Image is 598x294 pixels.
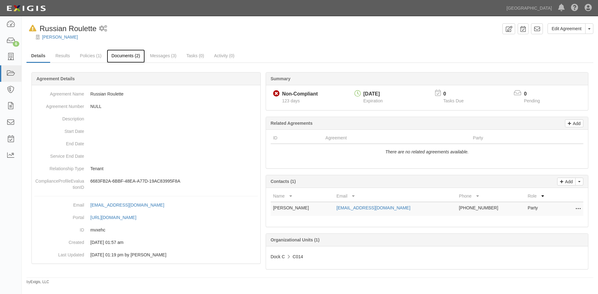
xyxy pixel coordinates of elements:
[34,162,258,175] dd: Tenant
[457,190,525,202] th: Phone
[40,24,97,33] span: Russian Roulette
[273,91,280,97] i: Non-Compliant
[271,254,285,259] span: Dock C
[34,224,84,233] dt: ID
[107,49,145,63] a: Documents (2)
[503,2,555,14] a: [GEOGRAPHIC_DATA]
[563,178,573,185] p: Add
[75,49,106,62] a: Policies (1)
[34,100,258,113] dd: NULL
[524,98,540,103] span: Pending
[571,120,581,127] p: Add
[29,25,36,32] i: In Default since 06/02/2025
[336,205,410,210] a: [EMAIL_ADDRESS][DOMAIN_NAME]
[282,91,318,98] div: Non-Compliant
[363,98,383,103] span: Expiration
[34,125,84,134] dt: Start Date
[34,236,84,245] dt: Created
[5,3,48,14] img: logo-5460c22ac91f19d4615b14bd174203de0afe785f0fc80cf4dbbc73dc1793850b.png
[26,49,50,63] a: Details
[571,4,578,12] i: Help Center - Complianz
[34,162,84,172] dt: Relationship Type
[271,202,334,216] td: [PERSON_NAME]
[34,249,258,261] dd: [DATE] 01:19 pm by [PERSON_NAME]
[271,190,334,202] th: Name
[524,91,548,98] p: 0
[525,190,558,202] th: Role
[323,132,471,144] th: Agreement
[34,113,84,122] dt: Description
[443,98,463,103] span: Tasks Due
[34,249,84,258] dt: Last Updated
[557,178,576,185] a: Add
[271,237,320,242] b: Organizational Units (1)
[271,179,296,184] b: Contacts (1)
[565,119,583,127] a: Add
[363,91,383,98] div: [DATE]
[90,202,164,208] div: [EMAIL_ADDRESS][DOMAIN_NAME]
[51,49,75,62] a: Results
[42,35,78,40] a: [PERSON_NAME]
[90,203,171,208] a: [EMAIL_ADDRESS][DOMAIN_NAME]
[34,199,84,208] dt: Email
[443,91,471,98] p: 0
[34,211,84,221] dt: Portal
[26,23,97,34] div: Russian Roulette
[470,132,555,144] th: Party
[34,100,84,110] dt: Agreement Number
[282,98,300,103] span: Since 05/05/2025
[36,76,75,81] b: Agreement Details
[525,202,558,216] td: Party
[34,236,258,249] dd: [DATE] 01:57 am
[90,178,258,184] p: 6683FB2A-6BBF-48EA-A77D-19AC83995F8A
[34,88,258,100] dd: Russian Roulette
[209,49,239,62] a: Activity (0)
[34,175,84,190] dt: ComplianceProfileEvaluationID
[34,88,84,97] dt: Agreement Name
[31,280,49,284] a: Exigis, LLC
[334,190,456,202] th: Email
[34,150,84,159] dt: Service End Date
[293,254,303,259] span: C014
[548,23,586,34] a: Edit Agreement
[145,49,181,62] a: Messages (3)
[182,49,209,62] a: Tasks (0)
[385,149,469,154] i: There are no related agreements available.
[271,132,323,144] th: ID
[26,279,49,285] small: by
[271,121,313,126] b: Related Agreements
[34,138,84,147] dt: End Date
[34,224,258,236] dd: mvxehc
[13,41,19,47] div: 6
[90,215,143,220] a: [URL][DOMAIN_NAME]
[271,76,291,81] b: Summary
[99,26,107,32] i: 1 scheduled workflow
[457,202,525,216] td: [PHONE_NUMBER]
